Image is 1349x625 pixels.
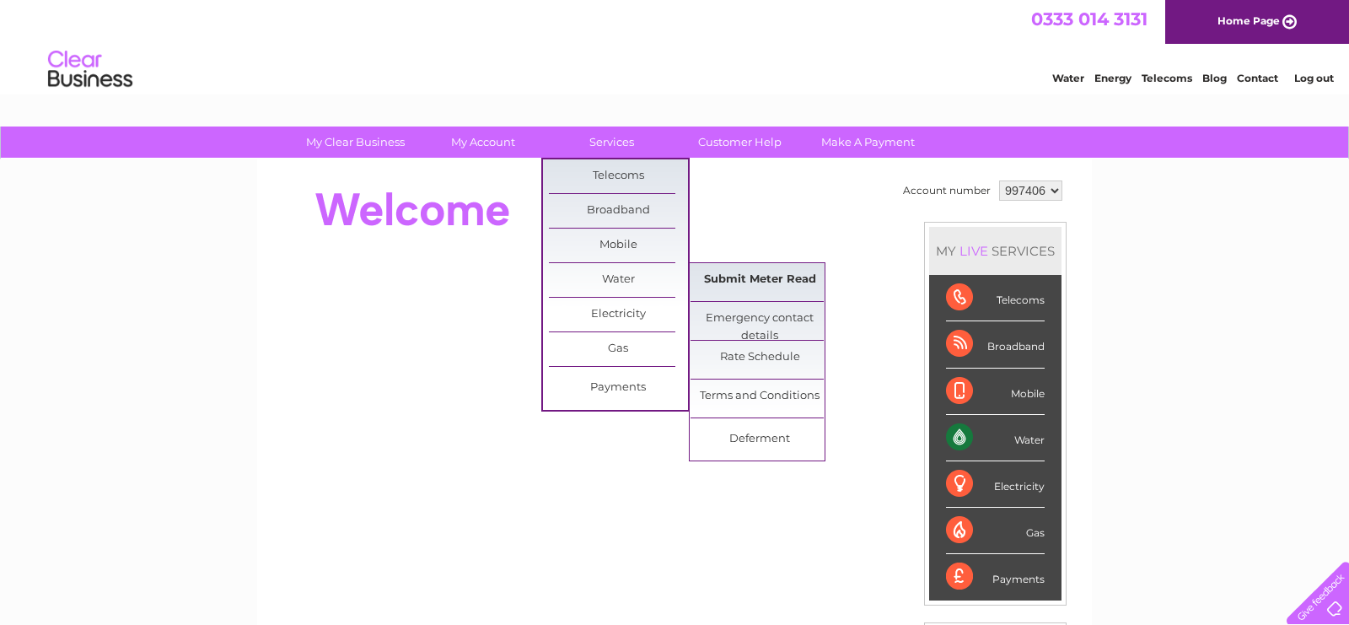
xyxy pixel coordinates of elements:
[946,275,1045,321] div: Telecoms
[691,380,830,413] a: Terms and Conditions
[549,332,688,366] a: Gas
[956,243,992,259] div: LIVE
[691,341,830,374] a: Rate Schedule
[277,9,1074,82] div: Clear Business is a trading name of Verastar Limited (registered in [GEOGRAPHIC_DATA] No. 3667643...
[670,127,809,158] a: Customer Help
[414,127,553,158] a: My Account
[542,127,681,158] a: Services
[691,263,830,297] a: Submit Meter Read
[946,415,1045,461] div: Water
[899,176,995,205] td: Account number
[549,298,688,331] a: Electricity
[549,263,688,297] a: Water
[1202,72,1227,84] a: Blog
[691,302,830,336] a: Emergency contact details
[549,371,688,405] a: Payments
[1142,72,1192,84] a: Telecoms
[1031,8,1147,30] a: 0333 014 3131
[286,127,425,158] a: My Clear Business
[946,508,1045,554] div: Gas
[1052,72,1084,84] a: Water
[549,194,688,228] a: Broadband
[549,229,688,262] a: Mobile
[929,227,1061,275] div: MY SERVICES
[47,44,133,95] img: logo.png
[946,321,1045,368] div: Broadband
[549,159,688,193] a: Telecoms
[946,554,1045,600] div: Payments
[1294,72,1334,84] a: Log out
[691,423,830,456] a: Deferment
[1237,72,1278,84] a: Contact
[798,127,938,158] a: Make A Payment
[946,369,1045,415] div: Mobile
[1094,72,1131,84] a: Energy
[946,461,1045,508] div: Electricity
